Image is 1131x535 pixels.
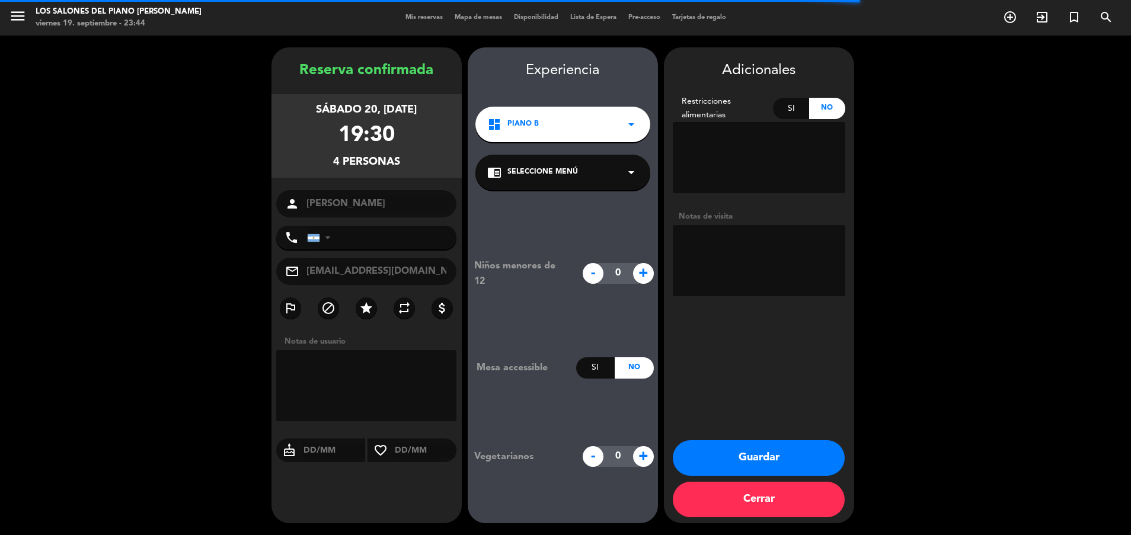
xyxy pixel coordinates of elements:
div: 19:30 [338,118,395,153]
div: Mesa accessible [468,360,576,376]
div: 4 personas [333,153,400,171]
div: Argentina: +54 [308,226,335,249]
button: Cerrar [673,482,845,517]
i: block [321,301,336,315]
div: Experiencia [468,59,658,82]
div: viernes 19. septiembre - 23:44 [36,18,202,30]
i: star [359,301,373,315]
div: Notas de visita [673,210,845,223]
i: exit_to_app [1035,10,1049,24]
div: Notas de usuario [279,335,462,348]
i: dashboard [487,117,501,132]
span: Mapa de mesas [449,14,508,21]
span: Pre-acceso [622,14,666,21]
i: person [285,197,299,211]
div: Los Salones del Piano [PERSON_NAME] [36,6,202,18]
i: attach_money [435,301,449,315]
div: sábado 20, [DATE] [316,101,417,118]
div: Si [576,357,615,379]
i: mail_outline [285,264,299,278]
span: PIANO B [507,118,539,130]
i: search [1099,10,1113,24]
div: Reserva confirmada [271,59,462,82]
div: Niños menores de 12 [465,258,576,289]
i: favorite_border [368,443,394,457]
i: cake [276,443,302,457]
span: Mis reservas [400,14,449,21]
i: turned_in_not [1067,10,1081,24]
div: No [809,98,845,119]
button: menu [9,7,27,29]
i: outlined_flag [283,301,298,315]
input: DD/MM [394,443,457,458]
span: Seleccione Menú [507,166,578,178]
div: Si [773,98,809,119]
i: chrome_reader_mode [487,165,501,180]
i: add_circle_outline [1003,10,1017,24]
i: arrow_drop_down [624,165,638,180]
div: No [615,357,653,379]
div: Restricciones alimentarias [673,95,774,122]
i: phone [285,230,299,245]
span: + [633,263,654,284]
span: Lista de Espera [564,14,622,21]
span: Tarjetas de regalo [666,14,732,21]
div: Vegetarianos [465,449,576,464]
input: DD/MM [302,443,366,458]
span: + [633,446,654,467]
span: Disponibilidad [508,14,564,21]
span: - [583,446,603,467]
span: - [583,263,603,284]
button: Guardar [673,440,845,476]
i: repeat [397,301,411,315]
i: arrow_drop_down [624,117,638,132]
i: menu [9,7,27,25]
div: Adicionales [673,59,845,82]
